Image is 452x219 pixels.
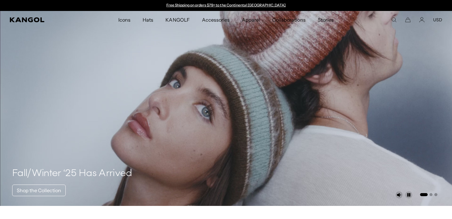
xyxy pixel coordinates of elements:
[434,193,437,196] button: Go to slide 3
[165,11,189,29] span: KANGOLF
[159,11,196,29] a: KANGOLF
[419,17,425,23] a: Account
[312,11,340,29] a: Stories
[10,17,78,22] a: Kangol
[405,191,412,199] button: Pause
[202,11,230,29] span: Accessories
[405,17,411,23] button: Cart
[429,193,433,196] button: Go to slide 2
[118,11,130,29] span: Icons
[163,3,289,8] slideshow-component: Announcement bar
[420,193,428,196] button: Go to slide 1
[163,3,289,8] div: Announcement
[272,11,305,29] span: Collaborations
[242,11,260,29] span: Apparel
[419,192,437,197] ul: Select a slide to show
[143,11,153,29] span: Hats
[266,11,311,29] a: Collaborations
[137,11,159,29] a: Hats
[112,11,137,29] a: Icons
[318,11,334,29] span: Stories
[12,185,66,196] a: Shop the Collection
[391,17,397,23] summary: Search here
[12,168,132,180] h4: Fall/Winter ‘25 Has Arrived
[236,11,266,29] a: Apparel
[166,3,286,7] a: Free Shipping on orders $79+ to the Continental [GEOGRAPHIC_DATA]
[433,17,442,23] button: USD
[163,3,289,8] div: 1 of 2
[395,191,403,199] button: Unmute
[196,11,236,29] a: Accessories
